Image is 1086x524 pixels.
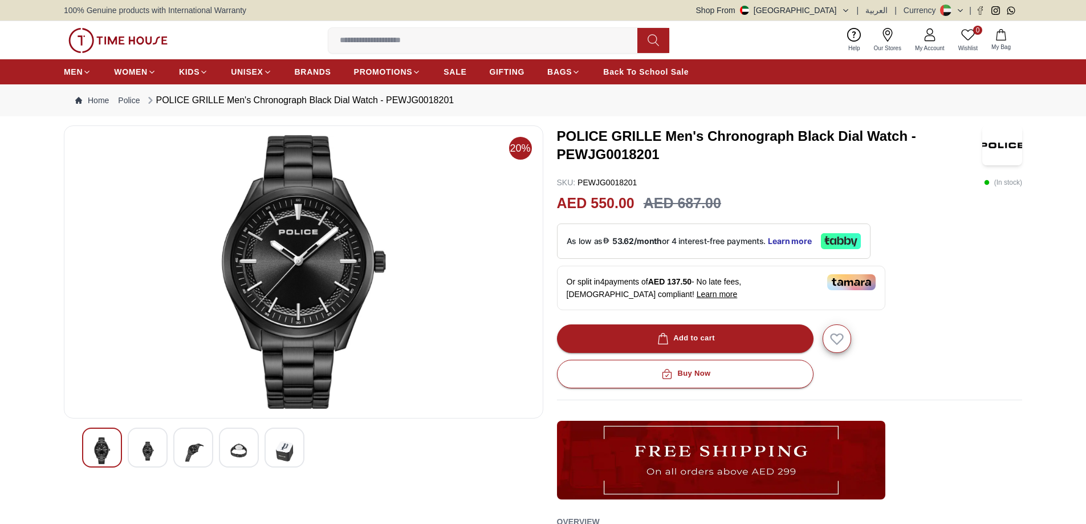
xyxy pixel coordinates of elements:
[64,5,246,16] span: 100% Genuine products with International Warranty
[910,44,949,52] span: My Account
[74,135,534,409] img: POLICE GRILLE Men's Chronograph Black Dial Watch - PEWJG0018201
[64,84,1022,116] nav: Breadcrumb
[557,421,885,499] img: ...
[740,6,749,15] img: United Arab Emirates
[557,178,576,187] span: SKU :
[557,127,983,164] h3: POLICE GRILLE Men's Chronograph Black Dial Watch - PEWJG0018201
[867,26,908,55] a: Our Stores
[183,437,204,465] img: POLICE GRILLE Men's Chronograph Black Dial Watch - PEWJG0018201
[145,94,454,107] div: POLICE GRILLE Men's Chronograph Black Dial Watch - PEWJG0018201
[295,66,331,78] span: BRANDS
[697,290,738,299] span: Learn more
[984,177,1022,188] p: ( In stock )
[118,95,140,106] a: Police
[603,66,689,78] span: Back To School Sale
[509,137,532,160] span: 20%
[844,44,865,52] span: Help
[557,193,634,214] h2: AED 550.00
[295,62,331,82] a: BRANDS
[648,277,692,286] span: AED 137.50
[489,66,524,78] span: GIFTING
[547,62,580,82] a: BAGS
[865,5,888,16] button: العربية
[444,66,466,78] span: SALE
[991,6,1000,15] a: Instagram
[354,62,421,82] a: PROMOTIONS
[92,437,112,464] img: POLICE GRILLE Men's Chronograph Black Dial Watch - PEWJG0018201
[969,5,971,16] span: |
[64,66,83,78] span: MEN
[137,437,158,465] img: POLICE GRILLE Men's Chronograph Black Dial Watch - PEWJG0018201
[827,274,876,290] img: Tamara
[114,62,156,82] a: WOMEN
[489,62,524,82] a: GIFTING
[987,43,1015,51] span: My Bag
[982,125,1022,165] img: POLICE GRILLE Men's Chronograph Black Dial Watch - PEWJG0018201
[229,437,249,465] img: POLICE GRILLE Men's Chronograph Black Dial Watch - PEWJG0018201
[904,5,941,16] div: Currency
[231,62,271,82] a: UNISEX
[114,66,148,78] span: WOMEN
[557,324,814,353] button: Add to cart
[75,95,109,106] a: Home
[841,26,867,55] a: Help
[869,44,906,52] span: Our Stores
[557,360,814,388] button: Buy Now
[696,5,850,16] button: Shop From[GEOGRAPHIC_DATA]
[659,367,710,380] div: Buy Now
[951,26,985,55] a: 0Wishlist
[547,66,572,78] span: BAGS
[894,5,897,16] span: |
[64,62,91,82] a: MEN
[179,66,200,78] span: KIDS
[354,66,413,78] span: PROMOTIONS
[557,177,637,188] p: PEWJG0018201
[231,66,263,78] span: UNISEX
[444,62,466,82] a: SALE
[857,5,859,16] span: |
[603,62,689,82] a: Back To School Sale
[976,6,985,15] a: Facebook
[179,62,208,82] a: KIDS
[655,332,715,345] div: Add to cart
[954,44,982,52] span: Wishlist
[68,28,168,53] img: ...
[557,266,885,310] div: Or split in 4 payments of - No late fees, [DEMOGRAPHIC_DATA] compliant!
[985,27,1018,54] button: My Bag
[1007,6,1015,15] a: Whatsapp
[644,193,721,214] h3: AED 687.00
[973,26,982,35] span: 0
[274,437,295,465] img: POLICE GRILLE Men's Chronograph Black Dial Watch - PEWJG0018201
